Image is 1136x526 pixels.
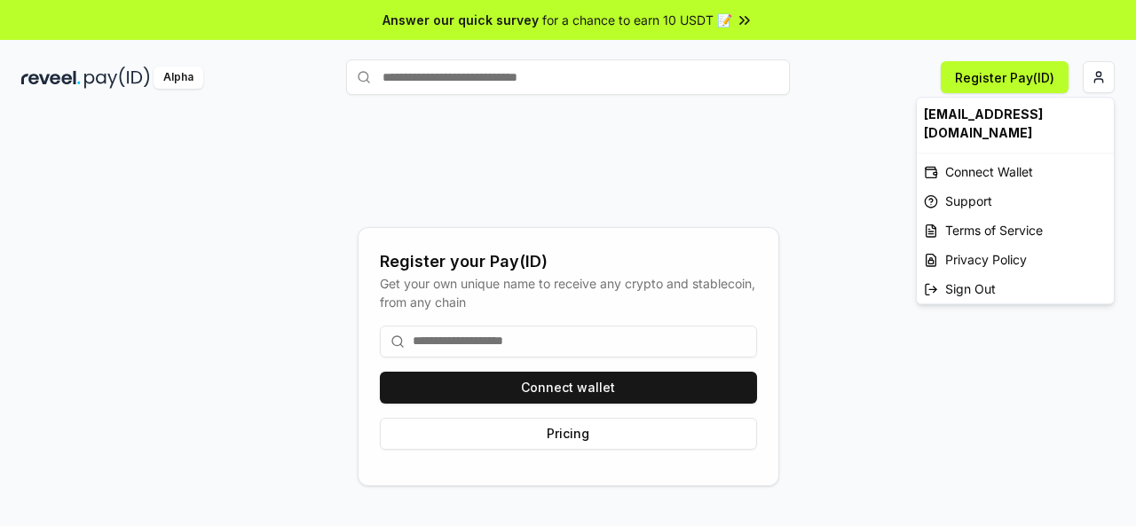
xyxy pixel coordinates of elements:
a: Privacy Policy [917,245,1114,274]
a: Support [917,186,1114,216]
div: [EMAIL_ADDRESS][DOMAIN_NAME] [917,98,1114,149]
a: Terms of Service [917,216,1114,245]
div: Sign Out [917,274,1114,303]
div: Connect Wallet [917,157,1114,186]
